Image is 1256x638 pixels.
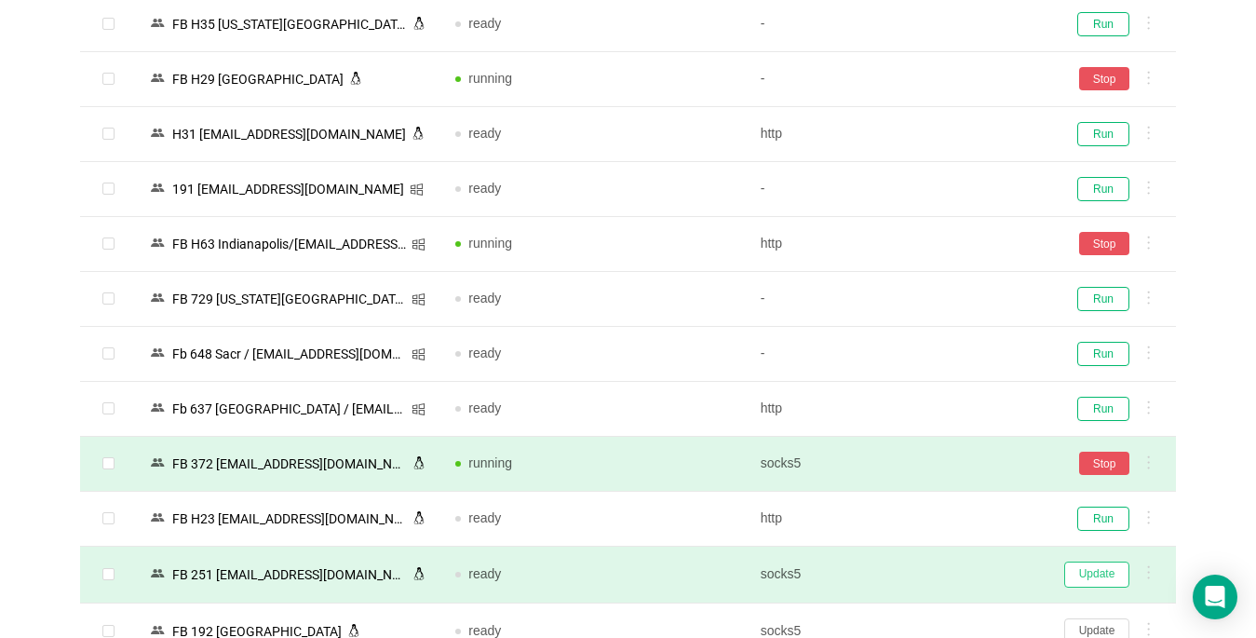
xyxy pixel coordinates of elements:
td: http [746,107,1050,162]
td: - [746,52,1050,107]
span: ready [468,510,501,525]
div: FB H29 [GEOGRAPHIC_DATA] [167,67,349,91]
button: Run [1077,397,1129,421]
span: running [468,455,512,470]
div: FB 372 [EMAIL_ADDRESS][DOMAIN_NAME] [167,452,412,476]
i: icon: windows [412,238,425,251]
div: Fb 648 Sacr / [EMAIL_ADDRESS][DOMAIN_NAME] [167,342,412,366]
td: socks5 [746,547,1050,604]
button: Run [1077,177,1129,201]
div: Fb 637 [GEOGRAPHIC_DATA] / [EMAIL_ADDRESS][DOMAIN_NAME] [167,397,412,421]
td: http [746,382,1050,437]
i: icon: windows [412,292,425,306]
div: FB 251 [EMAIL_ADDRESS][DOMAIN_NAME] [167,563,412,587]
span: running [468,236,512,251]
div: FB Н63 Indianapolis/[EMAIL_ADDRESS][DOMAIN_NAME] [1] [167,232,412,256]
span: running [468,71,512,86]
button: Stop [1079,232,1129,255]
span: ready [468,291,501,305]
span: ready [468,346,501,360]
div: FB 729 [US_STATE][GEOGRAPHIC_DATA]/ [EMAIL_ADDRESS][DOMAIN_NAME] [167,287,412,311]
td: - [746,272,1050,327]
i: icon: windows [412,347,425,361]
span: ready [468,623,501,638]
span: ready [468,181,501,196]
td: http [746,492,1050,547]
td: - [746,162,1050,217]
div: Open Intercom Messenger [1193,575,1237,619]
div: 191 [EMAIL_ADDRESS][DOMAIN_NAME] [167,177,410,201]
button: Run [1077,287,1129,311]
button: Run [1077,122,1129,146]
button: Run [1077,342,1129,366]
button: Stop [1079,67,1129,90]
i: icon: windows [412,402,425,416]
div: FB Н35 [US_STATE][GEOGRAPHIC_DATA][EMAIL_ADDRESS][DOMAIN_NAME] [167,12,412,36]
button: Run [1077,507,1129,531]
td: - [746,327,1050,382]
button: Update [1064,562,1129,588]
div: FB Н23 [EMAIL_ADDRESS][DOMAIN_NAME] [167,507,412,531]
i: icon: windows [410,183,424,197]
button: Run [1077,12,1129,36]
button: Stop [1079,452,1129,475]
span: ready [468,126,501,141]
td: http [746,217,1050,272]
span: ready [468,566,501,581]
span: ready [468,16,501,31]
td: socks5 [746,437,1050,492]
span: ready [468,400,501,415]
div: Н31 [EMAIL_ADDRESS][DOMAIN_NAME] [167,122,412,146]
